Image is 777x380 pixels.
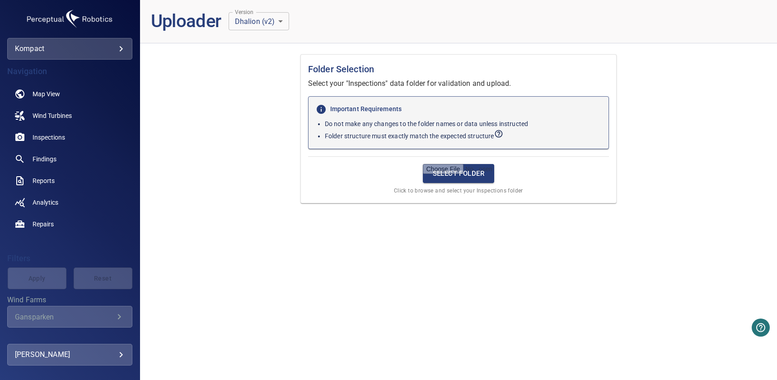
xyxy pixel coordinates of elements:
span: Click to browse and select your Inspections folder [394,187,523,196]
span: Folder structure must exactly match the expected structure [325,132,503,140]
div: [PERSON_NAME] [15,347,125,362]
span: Repairs [33,220,54,229]
a: windturbines noActive [7,105,132,127]
span: Inspections [33,133,65,142]
a: inspections noActive [7,127,132,148]
img: kompact-logo [24,7,115,31]
div: kompact [7,38,132,60]
a: reports noActive [7,170,132,192]
span: Map View [33,89,60,99]
span: Wind Turbines [33,111,72,120]
p: Do not make any changes to the folder names or data unless instructed [325,119,601,128]
h1: Folder Selection [308,62,609,76]
label: Wind Farms [7,296,132,304]
a: repairs noActive [7,213,132,235]
div: Dhalion (v2) [229,12,290,30]
div: Gansparken [15,313,114,321]
h4: Filters [7,254,132,263]
p: Select your "Inspections" data folder for validation and upload. [308,78,609,89]
span: Reports [33,176,55,185]
a: analytics noActive [7,192,132,213]
a: map noActive [7,83,132,105]
a: findings noActive [7,148,132,170]
div: Wind Farms [7,306,132,328]
h1: Uploader [151,11,221,32]
div: kompact [15,42,125,56]
h6: Important Requirements [316,104,601,115]
span: Findings [33,155,56,164]
h4: Navigation [7,67,132,76]
span: Analytics [33,198,58,207]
